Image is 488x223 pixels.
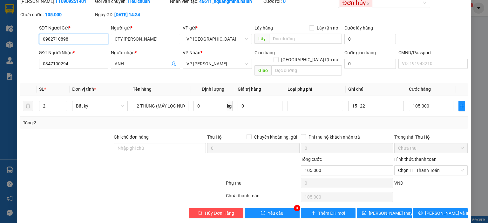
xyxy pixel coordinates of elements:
label: Cước lấy hàng [344,25,373,30]
div: Phụ thu [225,180,300,191]
div: VP gửi [183,24,252,31]
span: user-add [171,61,176,66]
div: Ngày GD: [95,11,168,18]
label: Cước giao hàng [344,50,376,55]
button: save[PERSON_NAME] thay đổi [357,208,412,218]
span: Lấy hàng [254,25,273,30]
span: Chưa thu [398,143,464,153]
label: Hình thức thanh toán [394,157,437,162]
span: save [362,211,366,216]
span: printer [418,211,423,216]
input: Dọc đường [271,65,342,75]
span: Thu Hộ [207,134,222,140]
div: 4 [294,205,300,211]
span: Chọn HT Thanh Toán [398,166,464,175]
span: Thêm ĐH mới [318,210,345,217]
button: printer[PERSON_NAME] và In [413,208,468,218]
span: Đơn vị tính [72,87,96,92]
span: [PERSON_NAME] thay đổi [369,210,420,217]
span: Yêu cầu [268,210,283,217]
span: VP Tân Triều [186,34,248,44]
div: SĐT Người Gửi [39,24,108,31]
button: plus [458,101,465,111]
span: VND [394,180,403,186]
button: exclamation-circleYêu cầu [245,208,300,218]
th: Ghi chú [346,83,406,95]
span: Hủy Đơn Hàng [205,210,234,217]
span: Lấy tận nơi [314,24,342,31]
span: Tổng cước [301,157,322,162]
span: [GEOGRAPHIC_DATA] tận nơi [279,56,342,63]
b: [DATE] 14:34 [114,12,140,17]
button: plusThêm ĐH mới [301,208,356,218]
div: SĐT Người Nhận [39,49,108,56]
input: Cước lấy hàng [344,34,396,44]
span: Cước hàng [409,87,431,92]
span: close [367,2,370,5]
label: Ghi chú đơn hàng [114,134,149,140]
span: plus [311,211,315,216]
span: Giao [254,65,271,75]
input: Ghi chú đơn hàng [114,143,206,153]
span: Bất kỳ [76,101,124,111]
span: [PERSON_NAME] và In [425,210,470,217]
span: Giá trị hàng [238,87,261,92]
input: Cước giao hàng [344,59,396,69]
button: deleteHủy Đơn Hàng [189,208,244,218]
div: Trạng thái Thu Hộ [394,134,468,141]
span: VP Hoàng Văn Thụ [186,59,248,69]
span: VP Nhận [183,50,200,55]
span: SL [39,87,44,92]
div: Chưa thanh toán [225,192,300,203]
input: VD: Bàn, Ghế [133,101,188,111]
span: Phí thu hộ khách nhận trả [306,134,363,141]
input: Ghi Chú [348,101,404,111]
span: kg [226,101,233,111]
span: Định lượng [202,87,224,92]
span: delete [198,211,202,216]
th: Loại phụ phí [285,83,346,95]
b: 105.000 [45,12,62,17]
div: CMND/Passport [398,49,468,56]
button: delete [23,101,33,111]
span: Giao hàng [254,50,275,55]
div: Tổng: 2 [23,119,189,126]
span: Lấy [254,34,269,44]
span: exclamation-circle [261,211,265,216]
span: Chuyển khoản ng. gửi [252,134,300,141]
div: Chưa cước : [20,11,94,18]
span: plus [459,103,465,108]
div: Người gửi [111,24,180,31]
span: Tên hàng [133,87,152,92]
div: Người nhận [111,49,180,56]
input: Dọc đường [269,34,342,44]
